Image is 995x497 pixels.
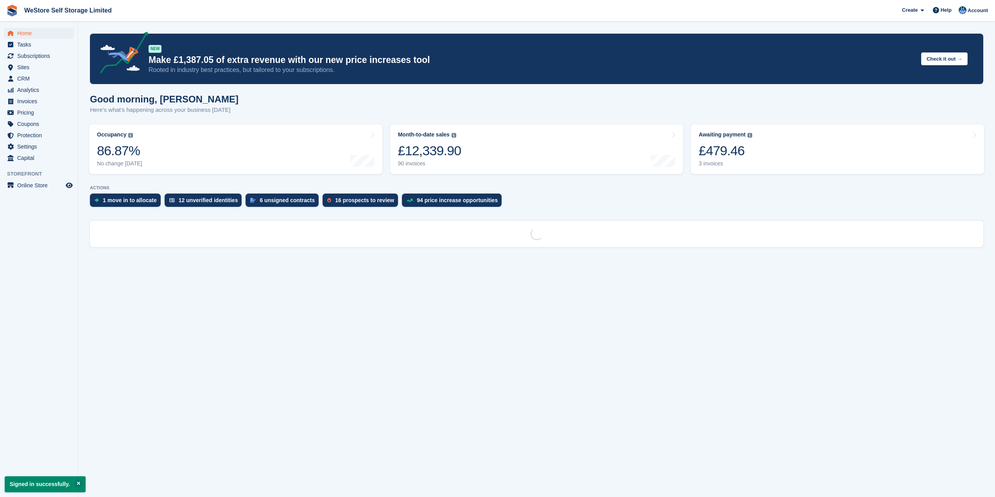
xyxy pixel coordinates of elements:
a: menu [4,73,74,84]
button: Check it out → [921,52,968,65]
a: 94 price increase opportunities [402,194,506,211]
span: Protection [17,130,64,141]
span: Coupons [17,118,64,129]
div: £12,339.90 [398,143,461,159]
p: Signed in successfully. [5,476,86,492]
span: Create [902,6,918,14]
a: menu [4,84,74,95]
span: Capital [17,153,64,163]
div: 86.87% [97,143,142,159]
a: menu [4,107,74,118]
p: Rooted in industry best practices, but tailored to your subscriptions. [149,66,915,74]
span: Online Store [17,180,64,191]
div: No change [DATE] [97,160,142,167]
a: menu [4,96,74,107]
a: 1 move in to allocate [90,194,165,211]
img: Joanne Goff [959,6,966,14]
a: 6 unsigned contracts [246,194,323,211]
a: Preview store [65,181,74,190]
p: ACTIONS [90,185,983,190]
div: £479.46 [699,143,752,159]
a: menu [4,141,74,152]
img: price-adjustments-announcement-icon-8257ccfd72463d97f412b2fc003d46551f7dbcb40ab6d574587a9cd5c0d94... [93,32,148,76]
div: 1 move in to allocate [103,197,157,203]
a: menu [4,50,74,61]
div: Month-to-date sales [398,131,450,138]
a: menu [4,130,74,141]
span: Storefront [7,170,78,178]
span: Home [17,28,64,39]
div: 94 price increase opportunities [417,197,498,203]
p: Make £1,387.05 of extra revenue with our new price increases tool [149,54,915,66]
a: menu [4,62,74,73]
img: contract_signature_icon-13c848040528278c33f63329250d36e43548de30e8caae1d1a13099fd9432cc5.svg [250,198,256,203]
a: menu [4,180,74,191]
a: menu [4,118,74,129]
span: Sites [17,62,64,73]
span: Subscriptions [17,50,64,61]
img: stora-icon-8386f47178a22dfd0bd8f6a31ec36ba5ce8667c1dd55bd0f319d3a0aa187defe.svg [6,5,18,16]
p: Here's what's happening across your business [DATE] [90,106,238,115]
img: price_increase_opportunities-93ffe204e8149a01c8c9dc8f82e8f89637d9d84a8eef4429ea346261dce0b2c0.svg [407,199,413,202]
span: Account [968,7,988,14]
span: Invoices [17,96,64,107]
span: Analytics [17,84,64,95]
div: Occupancy [97,131,126,138]
img: icon-info-grey-7440780725fd019a000dd9b08b2336e03edf1995a4989e88bcd33f0948082b44.svg [128,133,133,138]
div: 12 unverified identities [179,197,238,203]
span: Tasks [17,39,64,50]
a: Occupancy 86.87% No change [DATE] [89,124,382,174]
div: 6 unsigned contracts [260,197,315,203]
a: Month-to-date sales £12,339.90 90 invoices [390,124,683,174]
img: prospect-51fa495bee0391a8d652442698ab0144808aea92771e9ea1ae160a38d050c398.svg [327,198,331,203]
a: menu [4,28,74,39]
a: menu [4,39,74,50]
div: NEW [149,45,161,53]
span: Help [941,6,952,14]
img: move_ins_to_allocate_icon-fdf77a2bb77ea45bf5b3d319d69a93e2d87916cf1d5bf7949dd705db3b84f3ca.svg [95,198,99,203]
div: 16 prospects to review [335,197,394,203]
div: 3 invoices [699,160,752,167]
a: WeStore Self Storage Limited [21,4,115,17]
img: verify_identity-adf6edd0f0f0b5bbfe63781bf79b02c33cf7c696d77639b501bdc392416b5a36.svg [169,198,175,203]
a: 12 unverified identities [165,194,246,211]
span: Settings [17,141,64,152]
h1: Good morning, [PERSON_NAME] [90,94,238,104]
div: Awaiting payment [699,131,746,138]
div: 90 invoices [398,160,461,167]
img: icon-info-grey-7440780725fd019a000dd9b08b2336e03edf1995a4989e88bcd33f0948082b44.svg [452,133,456,138]
span: Pricing [17,107,64,118]
a: menu [4,153,74,163]
a: 16 prospects to review [323,194,402,211]
span: CRM [17,73,64,84]
a: Awaiting payment £479.46 3 invoices [691,124,984,174]
img: icon-info-grey-7440780725fd019a000dd9b08b2336e03edf1995a4989e88bcd33f0948082b44.svg [748,133,752,138]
